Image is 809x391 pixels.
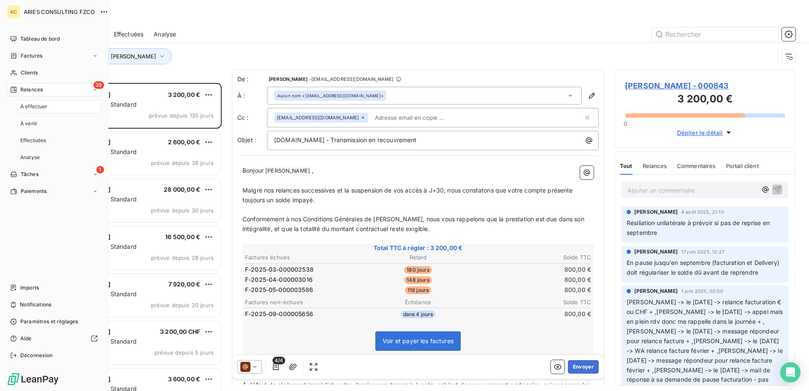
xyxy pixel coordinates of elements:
span: prévue depuis 30 jours [151,207,214,214]
a: Aide [7,332,101,345]
div: grid [41,83,222,391]
td: F-2025-09-000005656 [245,309,360,319]
span: Objet : [237,136,256,143]
span: F-2025-04-000003016 [245,275,313,284]
span: Tâches [21,171,39,178]
span: Notifications [20,301,51,308]
span: 3 200,00 CHF [160,328,200,335]
span: 1 [96,166,104,173]
input: Adresse email en copie ... [371,111,469,124]
span: 1 juin 2025, 02:00 [681,289,723,294]
em: Aucun nom [277,93,300,99]
span: Conformément à nos Conditions Générales de [PERSON_NAME], nous vous rappelons que la prestation e... [242,215,586,232]
span: 0 [624,120,627,127]
input: Rechercher [652,28,779,41]
span: Relances [643,162,667,169]
th: Retard [360,253,476,262]
div: Open Intercom Messenger [780,362,801,383]
span: 7 920,00 € [168,281,201,288]
img: Logo LeanPay [7,372,59,386]
span: [PERSON_NAME] [634,208,678,216]
span: Malgré nos relances successives et la suspension de vos accès à J+30, nous constatons que votre c... [242,187,575,204]
span: prévue depuis 38 jours [151,160,214,166]
button: Gestionnaire : [PERSON_NAME] [60,48,172,64]
span: [DOMAIN_NAME] - Transmission en recouvrement [274,136,417,143]
span: 28 000,00 € [164,186,200,193]
span: Bonjour [242,167,264,174]
th: Solde TTC [476,253,592,262]
span: À effectuer [20,103,48,110]
span: Analyse [154,30,176,39]
span: [PERSON_NAME] [634,248,678,256]
span: À venir [20,120,38,127]
th: Échéance [360,298,476,307]
span: 4 août 2025, 21:10 [681,209,724,215]
span: Commentaires [677,162,716,169]
span: 119 jours [405,286,431,294]
h3: 3 200,00 € [625,91,785,108]
th: Factures échues [245,253,360,262]
span: 3 200,00 € [168,91,201,98]
button: Envoyer [568,360,599,374]
td: 800,00 € [476,309,592,319]
span: Portail client [726,162,759,169]
span: Aide [20,335,32,342]
span: [PERSON_NAME] [269,77,308,82]
span: Tableau de bord [20,35,60,43]
span: prévue depuis 28 jours [151,254,214,261]
td: 800,00 € [476,275,592,284]
span: En pause jusqu'en septembre (facturation et Delivery) doit régulariser le solde dû avant de repre... [627,259,781,276]
div: <[EMAIL_ADDRESS][DOMAIN_NAME]> [277,93,384,99]
span: Total TTC à régler : 3 200,00 € [244,244,592,252]
label: Cc : [237,113,267,122]
span: ARIES CONSULTING FZCO [24,8,95,15]
span: 148 jours [404,276,432,284]
button: Déplier le détail [674,128,736,138]
span: Analyse [20,154,40,161]
span: prévue depuis 5 jours [154,349,214,356]
span: 2 600,00 € [168,138,201,146]
span: [PERSON_NAME] [634,287,678,295]
span: Paiements [21,187,47,195]
span: F-2025-05-000003586 [245,286,313,294]
span: Factures [21,52,42,60]
span: 17 juin 2025, 12:27 [681,249,724,254]
span: 3 600,00 € [168,375,201,383]
span: [PERSON_NAME] [264,166,311,176]
div: AC [7,5,20,19]
span: Tout [620,162,633,169]
span: Paramètres et réglages [20,318,78,325]
span: 4/4 [272,357,285,364]
label: À : [237,91,267,100]
span: F-2025-03-000002538 [245,265,314,274]
span: Clients [21,69,38,77]
td: 800,00 € [476,285,592,295]
span: Résiliation unilatérale à prévoir si pas de reprise en septembre [627,219,771,236]
span: , [312,167,314,174]
span: 29 [94,81,104,89]
span: Effectuées [20,137,47,144]
span: 16 500,00 € [165,233,200,240]
span: prévue depuis 20 jours [151,302,214,308]
span: dans 4 jours [401,311,436,318]
span: Déplier le détail [677,128,723,137]
span: Effectuées [114,30,144,39]
th: Factures non-échues [245,298,360,307]
span: Voir et payer les factures [382,337,454,344]
span: 180 jours [404,266,432,274]
th: Solde TTC [476,298,592,307]
td: 800,00 € [476,265,592,274]
span: [EMAIL_ADDRESS][DOMAIN_NAME] [277,115,359,120]
span: Gestionnaire : [PERSON_NAME] [72,53,156,60]
span: Déconnexion [20,352,53,359]
span: [PERSON_NAME] - 000843 [625,80,785,91]
span: - [EMAIL_ADDRESS][DOMAIN_NAME] [309,77,393,82]
span: De : [237,75,267,83]
span: prévue depuis 135 jours [149,112,214,119]
span: Imports [20,284,39,292]
span: Relances [20,86,43,94]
